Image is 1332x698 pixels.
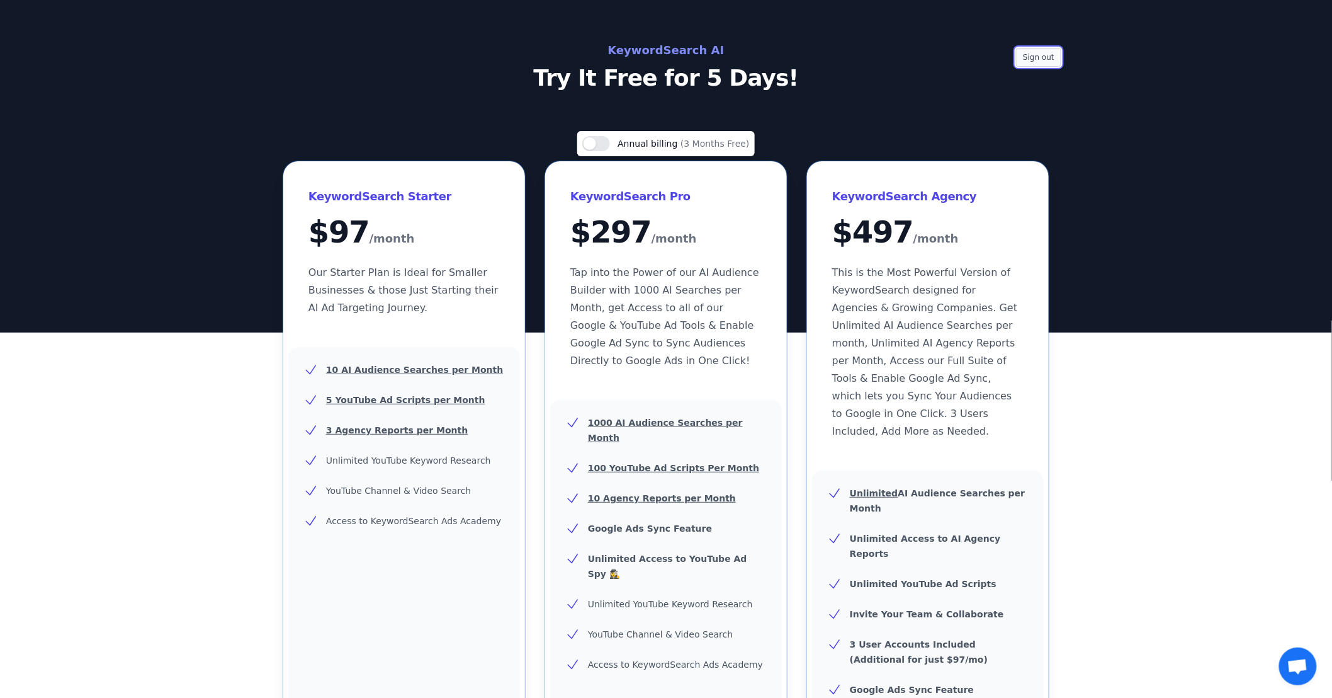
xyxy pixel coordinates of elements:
[326,486,471,496] span: YouTube Channel & Video Search
[588,660,763,670] span: Access to KeywordSearch Ads Academy
[570,266,759,367] span: Tap into the Power of our AI Audience Builder with 1000 AI Searches per Month, get Access to all ...
[326,395,485,405] u: 5 YouTube Ad Scripts per Month
[850,685,974,695] b: Google Ads Sync Feature
[588,554,747,579] b: Unlimited Access to YouTube Ad Spy 🕵️‍♀️
[850,609,1004,619] b: Invite Your Team & Collaborate
[588,418,743,443] u: 1000 AI Audience Searches per Month
[570,186,762,207] h3: KeywordSearch Pro
[588,599,753,609] span: Unlimited YouTube Keyword Research
[588,629,733,639] span: YouTube Channel & Video Search
[326,365,503,375] u: 10 AI Audience Searches per Month
[850,534,1001,559] b: Unlimited Access to AI Agency Reports
[588,523,712,534] b: Google Ads Sync Feature
[850,488,898,498] u: Unlimited
[326,516,501,526] span: Access to KeywordSearch Ads Academy
[680,139,750,149] span: (3 Months Free)
[326,425,468,435] u: 3 Agency Reports per Month
[308,266,499,314] span: Our Starter Plan is Ideal for Smaller Businesses & those Just Starting their AI Ad Targeting Jour...
[384,66,948,91] p: Try It Free for 5 Days!
[384,40,948,60] h2: KeywordSearch AI
[588,493,736,503] u: 10 Agency Reports per Month
[370,229,415,249] span: /month
[588,463,759,473] u: 100 YouTube Ad Scripts Per Month
[850,639,988,665] b: 3 User Accounts Included (Additional for just $97/mo)
[308,186,500,207] h3: KeywordSearch Starter
[308,217,500,249] div: $ 97
[618,139,680,149] span: Annual billing
[832,186,1024,207] h3: KeywordSearch Agency
[326,455,491,466] span: Unlimited YouTube Keyword Research
[850,579,996,589] b: Unlimited YouTube Ad Scripts
[832,266,1017,437] span: This is the Most Powerful Version of KeywordSearch designed for Agencies & Growing Companies. Get...
[913,229,959,249] span: /month
[832,217,1024,249] div: $ 497
[570,217,762,249] div: $ 297
[850,488,1025,513] b: AI Audience Searches per Month
[652,229,697,249] span: /month
[1279,648,1317,685] a: Otwarty czat
[1016,48,1061,67] button: Sign out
